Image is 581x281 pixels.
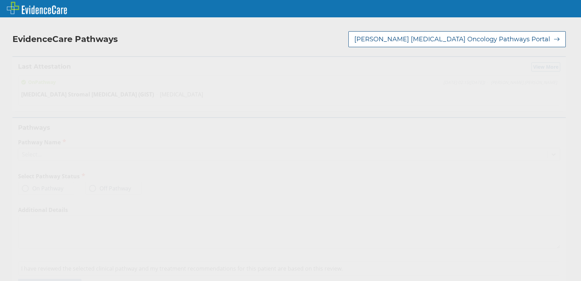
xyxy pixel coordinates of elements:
[348,31,566,47] button: [PERSON_NAME] [MEDICAL_DATA] Oncology Pathways Portal
[531,62,560,71] button: View More
[7,2,67,14] img: EvidenceCare
[160,91,203,98] span: [MEDICAL_DATA]
[18,206,560,214] label: Additional Details
[18,62,71,71] h2: Last Attestation
[18,138,560,146] label: Pathway Name
[443,80,485,85] span: [DATE] 02:15 ( [DATE] )
[22,151,42,158] div: Select...
[21,79,56,86] span: On Pathway
[12,34,118,44] h2: EvidenceCare Pathways
[491,80,557,85] span: [PERSON_NAME] [PERSON_NAME]
[22,185,63,192] label: On Pathway
[89,185,131,192] label: Off Pathway
[21,265,343,272] span: I have reviewed the selected clinical pathway and my treatment recommendations for this patient a...
[18,172,286,180] h2: Select Pathway Status
[354,35,550,43] span: [PERSON_NAME] [MEDICAL_DATA] Oncology Pathways Portal
[18,124,560,132] h2: Pathways
[533,63,558,70] span: View More
[21,91,154,98] span: [MEDICAL_DATA] Stromal [MEDICAL_DATA] (GIST)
